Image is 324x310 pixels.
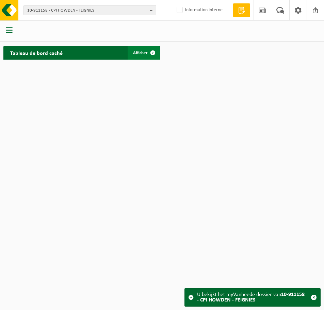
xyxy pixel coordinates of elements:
span: 10-911158 - CPI HOWDEN - FEIGNIES [27,5,147,16]
div: U bekijkt het myVanheede dossier van [197,289,307,306]
a: Afficher [128,46,160,60]
h2: Tableau de bord caché [3,46,69,59]
strong: 10-911158 - CPI HOWDEN - FEIGNIES [197,292,305,303]
button: 10-911158 - CPI HOWDEN - FEIGNIES [23,5,156,15]
label: Information interne [175,5,223,15]
span: Afficher [133,51,148,55]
